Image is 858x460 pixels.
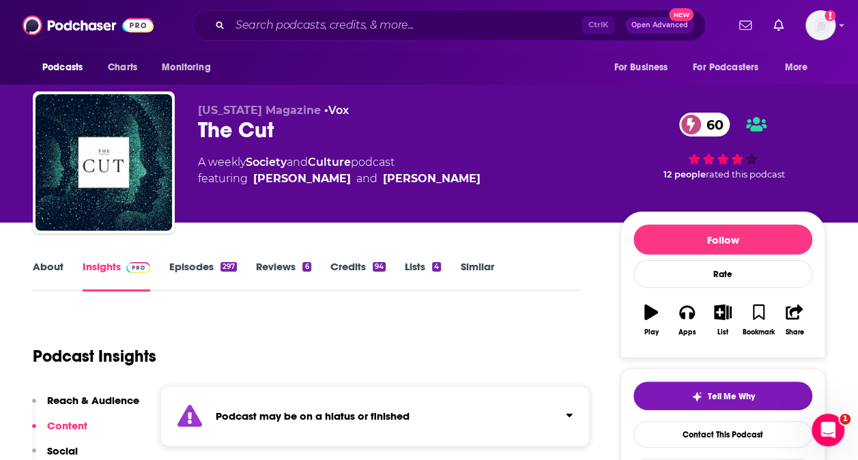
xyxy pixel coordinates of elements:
[614,58,668,77] span: For Business
[669,8,693,21] span: New
[777,296,812,345] button: Share
[256,260,311,291] a: Reviews6
[83,260,150,291] a: InsightsPodchaser Pro
[705,296,741,345] button: List
[691,391,702,402] img: tell me why sparkle
[246,156,287,169] a: Society
[405,260,441,291] a: Lists4
[152,55,228,81] button: open menu
[805,10,835,40] button: Show profile menu
[631,22,688,29] span: Open Advanced
[644,328,659,336] div: Play
[169,260,237,291] a: Episodes297
[198,104,321,117] span: [US_STATE] Magazine
[633,421,812,448] a: Contact This Podcast
[785,58,808,77] span: More
[693,58,758,77] span: For Podcasters
[192,10,706,41] div: Search podcasts, credits, & more...
[432,262,441,272] div: 4
[373,262,386,272] div: 94
[308,156,351,169] a: Culture
[108,58,137,77] span: Charts
[23,12,154,38] img: Podchaser - Follow, Share and Rate Podcasts
[805,10,835,40] img: User Profile
[33,260,63,291] a: About
[287,156,308,169] span: and
[302,262,311,272] div: 6
[717,328,728,336] div: List
[33,346,156,366] h1: Podcast Insights
[198,154,481,187] div: A weekly podcast
[684,55,778,81] button: open menu
[633,260,812,288] div: Rate
[47,394,139,407] p: Reach & Audience
[582,16,614,34] span: Ctrl K
[625,17,694,33] button: Open AdvancedNew
[604,55,685,81] button: open menu
[825,10,835,21] svg: Add a profile image
[706,169,785,179] span: rated this podcast
[678,328,696,336] div: Apps
[383,171,481,187] div: [PERSON_NAME]
[663,169,706,179] span: 12 people
[160,386,590,446] section: Click to expand status details
[220,262,237,272] div: 297
[328,104,349,117] a: Vox
[708,391,755,402] span: Tell Me Why
[734,14,757,37] a: Show notifications dropdown
[785,328,803,336] div: Share
[679,113,730,136] a: 60
[460,260,494,291] a: Similar
[741,296,776,345] button: Bookmark
[33,55,100,81] button: open menu
[35,94,172,231] img: The Cut
[805,10,835,40] span: Logged in as cgiron
[633,382,812,410] button: tell me why sparkleTell Me Why
[620,104,825,188] div: 60 12 peoplerated this podcast
[812,414,844,446] iframe: Intercom live chat
[162,58,210,77] span: Monitoring
[330,260,386,291] a: Credits94
[42,58,83,77] span: Podcasts
[126,262,150,273] img: Podchaser Pro
[743,328,775,336] div: Bookmark
[633,296,669,345] button: Play
[693,113,730,136] span: 60
[768,14,789,37] a: Show notifications dropdown
[32,394,139,419] button: Reach & Audience
[669,296,704,345] button: Apps
[775,55,825,81] button: open menu
[216,409,410,422] strong: Podcast may be on a hiatus or finished
[633,225,812,255] button: Follow
[230,14,582,36] input: Search podcasts, credits, & more...
[324,104,349,117] span: •
[47,419,87,432] p: Content
[253,171,351,187] div: [PERSON_NAME]
[840,414,850,425] span: 1
[47,444,78,457] p: Social
[32,419,87,444] button: Content
[99,55,145,81] a: Charts
[356,171,377,187] span: and
[198,171,481,187] span: featuring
